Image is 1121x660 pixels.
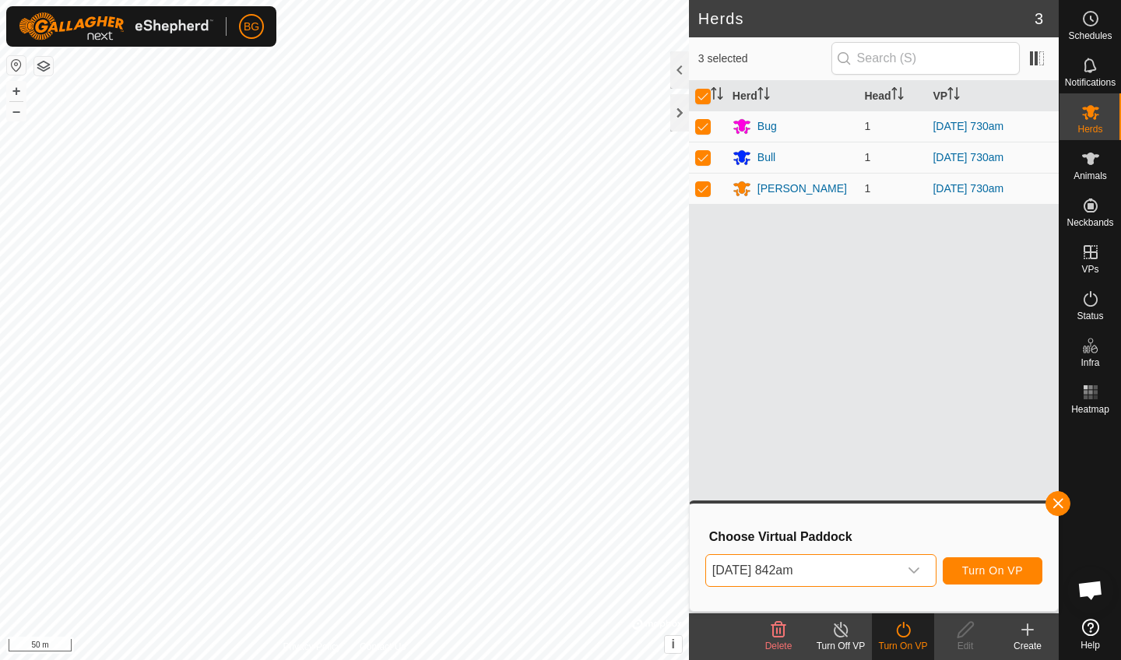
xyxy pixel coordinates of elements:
[864,182,870,195] span: 1
[665,636,682,653] button: i
[1067,567,1114,613] div: Open chat
[360,640,406,654] a: Contact Us
[7,102,26,121] button: –
[1068,31,1112,40] span: Schedules
[934,639,996,653] div: Edit
[1065,78,1116,87] span: Notifications
[858,81,926,111] th: Head
[19,12,213,40] img: Gallagher Logo
[864,120,870,132] span: 1
[947,90,960,102] p-sorticon: Activate to sort
[765,641,792,651] span: Delete
[962,564,1023,577] span: Turn On VP
[891,90,904,102] p-sorticon: Activate to sort
[810,639,872,653] div: Turn Off VP
[1067,218,1113,227] span: Neckbands
[283,640,341,654] a: Privacy Policy
[244,19,259,35] span: BG
[831,42,1020,75] input: Search (S)
[1081,641,1100,650] span: Help
[943,557,1042,585] button: Turn On VP
[7,82,26,100] button: +
[711,90,723,102] p-sorticon: Activate to sort
[1081,265,1098,274] span: VPs
[1077,125,1102,134] span: Herds
[1071,405,1109,414] span: Heatmap
[926,81,1059,111] th: VP
[898,555,929,586] div: dropdown trigger
[698,51,831,67] span: 3 selected
[1077,311,1103,321] span: Status
[1035,7,1043,30] span: 3
[757,149,775,166] div: Bull
[709,529,1042,544] h3: Choose Virtual Paddock
[672,637,675,651] span: i
[864,151,870,163] span: 1
[1060,613,1121,656] a: Help
[933,151,1003,163] a: [DATE] 730am
[872,639,934,653] div: Turn On VP
[34,57,53,75] button: Map Layers
[757,118,777,135] div: Bug
[1081,358,1099,367] span: Infra
[933,120,1003,132] a: [DATE] 730am
[1074,171,1107,181] span: Animals
[757,90,770,102] p-sorticon: Activate to sort
[757,181,847,197] div: [PERSON_NAME]
[726,81,859,111] th: Herd
[996,639,1059,653] div: Create
[706,555,898,586] span: 2025-09-20 842am
[7,56,26,75] button: Reset Map
[933,182,1003,195] a: [DATE] 730am
[698,9,1035,28] h2: Herds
